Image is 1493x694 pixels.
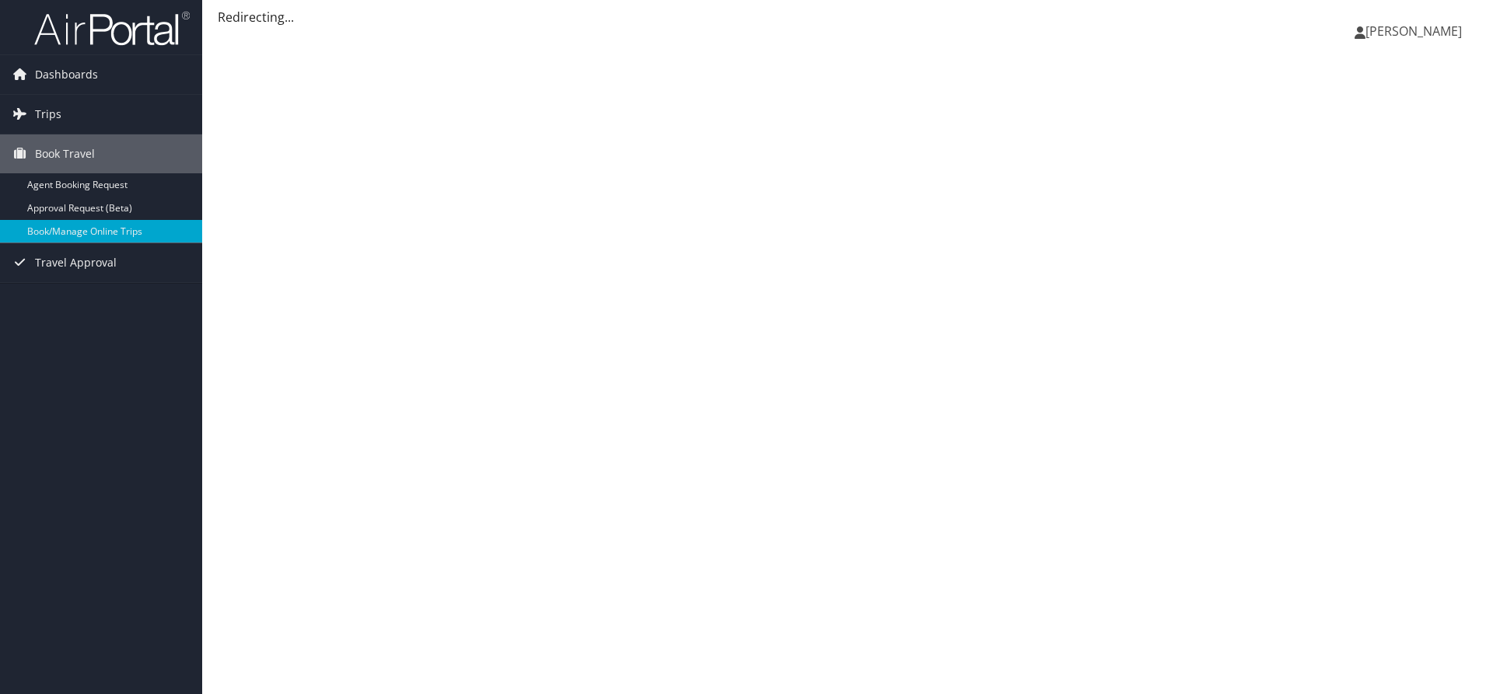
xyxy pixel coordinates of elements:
span: Trips [35,95,61,134]
a: [PERSON_NAME] [1355,8,1477,54]
span: Book Travel [35,134,95,173]
img: airportal-logo.png [34,10,190,47]
span: [PERSON_NAME] [1365,23,1462,40]
span: Travel Approval [35,243,117,282]
span: Dashboards [35,55,98,94]
div: Redirecting... [218,8,1477,26]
